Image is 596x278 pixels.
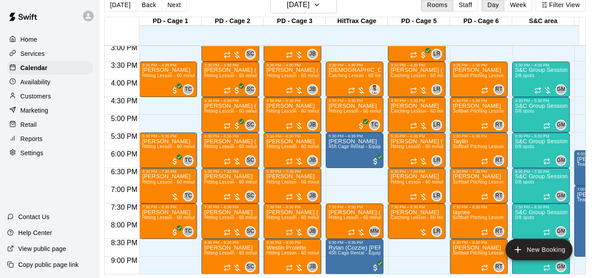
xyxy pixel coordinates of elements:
[534,87,541,94] span: Recurring event
[433,85,440,94] span: LR
[370,85,379,94] img: Jonathan Matos
[543,193,550,200] span: Recurring event
[186,191,193,201] span: Tristen Carranza
[556,226,566,237] div: Gianmarco Marcelletti
[450,204,508,239] div: 7:30 PM – 8:30 PM: laynee
[307,226,318,237] div: Jose Bermudez
[388,133,446,168] div: 5:30 PM – 6:30 PM: Hitting Lesson - 60 minutes
[515,215,534,220] span: 0/8 spots filled
[497,191,504,201] span: Raychel Trocki
[391,169,443,174] div: 6:30 PM – 7:30 PM
[453,73,531,78] span: Softball Pitching Lesson - 60 minutes
[247,227,254,236] span: SC
[453,98,505,103] div: 4:30 PM – 5:30 PM
[373,226,380,237] span: Melissa Martinez
[186,226,193,237] span: Tristen Carranza
[266,215,324,220] span: Hitting Lesson - 60 minutes
[7,118,93,131] a: Retail
[183,226,193,237] div: Tristen Carranza
[311,120,318,130] span: Jose Bermudez
[266,134,319,138] div: 5:30 PM – 6:30 PM
[433,121,440,129] span: LR
[388,168,446,204] div: 6:30 PM – 7:30 PM: Hitting Lesson - 60 minutes
[109,186,140,193] span: 7:00 PM
[391,73,454,78] span: Catching Lesson - 60 minutes
[453,134,505,138] div: 5:30 PM – 6:30 PM
[410,193,417,200] span: Recurring event
[309,121,316,129] span: JB
[201,97,259,133] div: 4:30 PM – 5:30 PM: Hitting Lesson - 60 minutes
[264,17,326,26] div: PD - Cage 3
[512,204,570,239] div: 7:30 PM – 8:30 PM: S&C Group Session
[348,87,355,94] span: Recurring event
[170,157,179,166] span: All customers have paid
[495,156,503,165] span: RT
[245,49,256,59] div: Santiago Chirino
[109,79,140,87] span: 4:00 PM
[109,221,140,229] span: 8:00 PM
[249,49,256,59] span: Santiago Chirino
[307,49,318,59] div: Jose Bermudez
[512,133,570,168] div: 5:30 PM – 6:30 PM: S&C Group Session
[515,73,534,78] span: 2/8 spots filled
[20,149,43,157] p: Settings
[247,121,254,129] span: SC
[7,104,93,117] div: Marketing
[249,120,256,130] span: Santiago Chirino
[245,226,256,237] div: Santiago Chirino
[388,62,446,97] div: 3:30 PM – 4:30 PM: Catching Lesson - 60 minutes
[481,158,488,165] span: Recurring event
[433,156,440,165] span: LR
[233,121,241,130] span: All customers have paid
[328,73,391,78] span: Catching Lesson - 60 minutes
[249,226,256,237] span: Santiago Chirino
[20,106,48,115] p: Marketing
[20,63,47,72] p: Calendar
[515,169,567,174] div: 6:30 PM – 7:30 PM
[266,169,319,174] div: 6:30 PM – 7:30 PM
[183,84,193,95] div: Tristen Carranza
[286,87,293,94] span: Recurring event
[311,191,318,201] span: Jose Bermudez
[559,191,566,201] span: Gianmarco Marcelletti
[388,17,450,26] div: PD - Cage 5
[139,62,197,97] div: 3:30 PM – 4:30 PM: Owen Pearce
[391,144,448,149] span: Hitting Lesson - 60 minutes
[391,98,443,103] div: 4:30 PM – 5:30 PM
[142,169,194,174] div: 6:30 PM – 7:30 PM
[204,180,262,184] span: Hitting Lesson - 60 minutes
[201,17,264,26] div: PD - Cage 2
[245,191,256,201] div: Santiago Chirino
[7,33,93,46] div: Home
[264,133,321,168] div: 5:30 PM – 6:30 PM: Hitting Lesson - 60 minutes
[224,51,231,59] span: Recurring event
[453,144,531,149] span: Softball Pitching Lesson - 60 minutes
[410,87,417,94] span: Recurring event
[431,49,442,59] div: Leo Rojas
[326,17,388,26] div: HitTrax Cage
[204,205,257,209] div: 7:30 PM – 8:30 PM
[7,61,93,74] div: Calendar
[328,205,381,209] div: 7:30 PM – 8:30 PM
[249,191,256,201] span: Santiago Chirino
[109,97,140,105] span: 4:30 PM
[512,62,570,97] div: 3:30 PM – 4:30 PM: S&C Group Session
[543,158,550,165] span: Recurring event
[450,97,508,133] div: 4:30 PM – 5:30 PM: Ari
[328,134,381,138] div: 5:30 PM – 6:30 PM
[497,120,504,130] span: Raychel Trocki
[266,205,319,209] div: 7:30 PM – 8:30 PM
[369,120,380,130] div: Tristen Carranza
[515,109,534,114] span: 0/8 spots filled
[495,192,503,200] span: RT
[328,215,386,220] span: Hitting Lesson - 60 minutes
[433,192,440,200] span: LR
[245,155,256,166] div: Santiago Chirino
[264,97,321,133] div: 4:30 PM – 5:30 PM: Hitting Lesson - 60 minutes
[201,204,259,239] div: 7:30 PM – 8:30 PM: Hitting Lesson - 60 minutes
[139,204,197,239] div: 7:30 PM – 8:30 PM: evan rice
[245,84,256,95] div: Santiago Chirino
[493,84,504,95] div: Raychel Trocki
[109,168,140,176] span: 6:30 PM
[201,62,259,97] div: 3:30 PM – 4:30 PM: Hitting Lesson - 60 minutes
